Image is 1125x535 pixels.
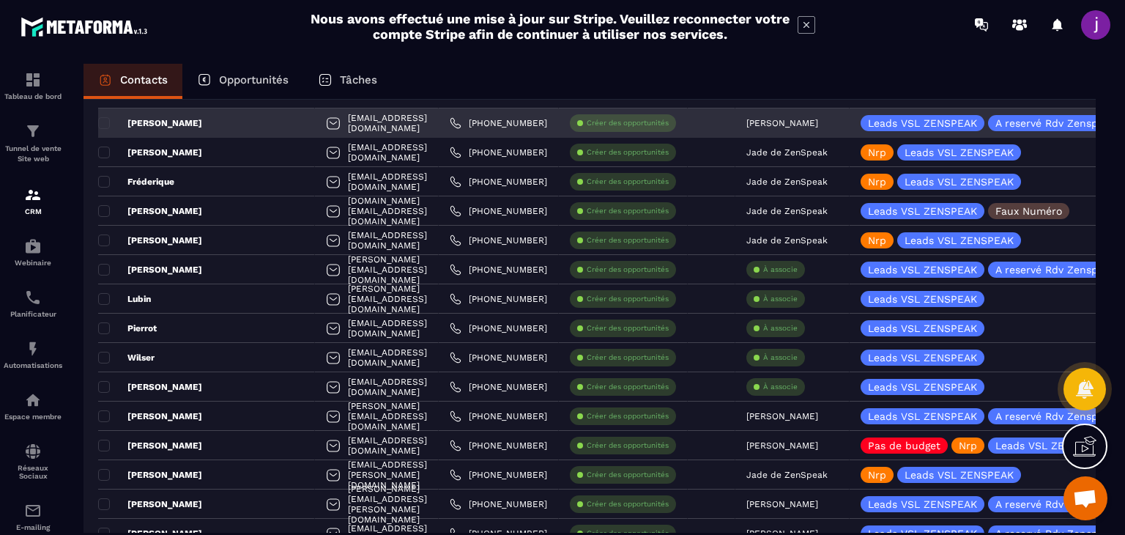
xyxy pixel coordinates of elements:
[905,147,1014,158] p: Leads VSL ZENSPEAK
[763,382,798,392] p: À associe
[310,11,790,42] h2: Nous avons effectué une mise à jour sur Stripe. Veuillez reconnecter votre compte Stripe afin de ...
[4,60,62,111] a: formationformationTableau de bord
[450,352,547,364] a: [PHONE_NUMBER]
[587,294,669,304] p: Créer des opportunités
[4,259,62,267] p: Webinaire
[746,177,828,187] p: Jade de ZenSpeak
[763,265,798,275] p: À associe
[24,122,42,140] img: formation
[763,323,798,333] p: À associe
[587,470,669,480] p: Créer des opportunités
[24,71,42,89] img: formation
[98,117,202,129] p: [PERSON_NAME]
[905,235,1014,246] p: Leads VSL ZENSPEAK
[98,205,202,217] p: [PERSON_NAME]
[450,235,547,246] a: [PHONE_NUMBER]
[450,147,547,158] a: [PHONE_NUMBER]
[746,118,818,128] p: [PERSON_NAME]
[868,411,977,421] p: Leads VSL ZENSPEAK
[24,237,42,255] img: automations
[4,380,62,432] a: automationsautomationsEspace membre
[98,322,157,334] p: Pierrot
[4,111,62,175] a: formationformationTunnel de vente Site web
[4,207,62,215] p: CRM
[868,118,977,128] p: Leads VSL ZENSPEAK
[587,265,669,275] p: Créer des opportunités
[450,293,547,305] a: [PHONE_NUMBER]
[98,352,155,364] p: Wilser
[450,205,547,217] a: [PHONE_NUMBER]
[995,440,1104,451] p: Leads VSL ZENSPEAK
[24,443,42,460] img: social-network
[219,73,289,86] p: Opportunités
[868,353,977,363] p: Leads VSL ZENSPEAK
[4,175,62,226] a: formationformationCRM
[98,147,202,158] p: [PERSON_NAME]
[587,177,669,187] p: Créer des opportunités
[868,147,886,158] p: Nrp
[24,391,42,409] img: automations
[868,323,977,333] p: Leads VSL ZENSPEAK
[868,206,977,216] p: Leads VSL ZENSPEAK
[995,265,1115,275] p: A reservé Rdv Zenspeak
[98,176,174,188] p: Fréderique
[98,469,202,481] p: [PERSON_NAME]
[450,176,547,188] a: [PHONE_NUMBER]
[868,499,977,509] p: Leads VSL ZENSPEAK
[450,410,547,422] a: [PHONE_NUMBER]
[763,353,798,363] p: À associe
[98,381,202,393] p: [PERSON_NAME]
[868,177,886,187] p: Nrp
[450,117,547,129] a: [PHONE_NUMBER]
[98,235,202,246] p: [PERSON_NAME]
[746,206,828,216] p: Jade de ZenSpeak
[905,177,1014,187] p: Leads VSL ZENSPEAK
[4,310,62,318] p: Planificateur
[746,411,818,421] p: [PERSON_NAME]
[4,144,62,164] p: Tunnel de vente Site web
[98,410,202,422] p: [PERSON_NAME]
[303,64,392,99] a: Tâches
[868,470,886,480] p: Nrp
[4,464,62,480] p: Réseaux Sociaux
[959,440,977,451] p: Nrp
[450,469,547,481] a: [PHONE_NUMBER]
[4,413,62,421] p: Espace membre
[98,440,202,451] p: [PERSON_NAME]
[587,499,669,509] p: Créer des opportunités
[587,147,669,158] p: Créer des opportunités
[587,353,669,363] p: Créer des opportunités
[746,470,828,480] p: Jade de ZenSpeak
[746,147,828,158] p: Jade de ZenSpeak
[868,382,977,392] p: Leads VSL ZENSPEAK
[746,440,818,451] p: [PERSON_NAME]
[98,498,202,510] p: [PERSON_NAME]
[905,470,1014,480] p: Leads VSL ZENSPEAK
[587,118,669,128] p: Créer des opportunités
[98,293,151,305] p: Lubin
[450,440,547,451] a: [PHONE_NUMBER]
[995,499,1115,509] p: A reservé Rdv Zenspeak
[120,73,168,86] p: Contacts
[21,13,152,40] img: logo
[450,264,547,276] a: [PHONE_NUMBER]
[340,73,377,86] p: Tâches
[746,235,828,246] p: Jade de ZenSpeak
[868,440,940,451] p: Pas de budget
[4,361,62,369] p: Automatisations
[587,382,669,392] p: Créer des opportunités
[98,264,202,276] p: [PERSON_NAME]
[24,186,42,204] img: formation
[763,294,798,304] p: À associe
[587,440,669,451] p: Créer des opportunités
[587,323,669,333] p: Créer des opportunités
[868,235,886,246] p: Nrp
[4,92,62,100] p: Tableau de bord
[1063,476,1107,520] div: Ouvrir le chat
[995,411,1115,421] p: A reservé Rdv Zenspeak
[4,278,62,329] a: schedulerschedulerPlanificateur
[746,499,818,509] p: [PERSON_NAME]
[4,329,62,380] a: automationsautomationsAutomatisations
[182,64,303,99] a: Opportunités
[995,206,1062,216] p: Faux Numéro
